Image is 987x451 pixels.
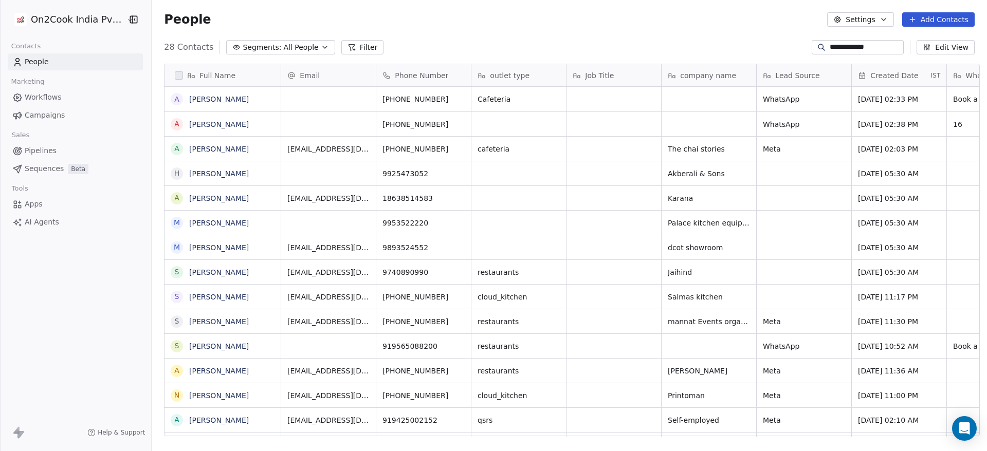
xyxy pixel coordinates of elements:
span: [EMAIL_ADDRESS][DOMAIN_NAME] [287,267,370,277]
a: [PERSON_NAME] [189,243,249,252]
span: 9740890990 [382,267,465,277]
span: [EMAIL_ADDRESS][DOMAIN_NAME] [287,144,370,154]
a: Pipelines [8,142,143,159]
span: Pipelines [25,145,57,156]
div: N [174,390,179,401]
span: [EMAIL_ADDRESS][DOMAIN_NAME] [287,193,370,203]
span: cloud_kitchen [478,292,560,302]
div: S [175,341,179,351]
span: Email [300,70,320,81]
a: People [8,53,143,70]
span: [DATE] 11:30 PM [858,316,940,327]
span: Lead Source [775,70,819,81]
div: M [174,217,180,228]
button: On2Cook India Pvt. Ltd. [12,11,120,28]
span: outlet type [490,70,529,81]
div: Lead Source [757,64,851,86]
a: [PERSON_NAME] [189,170,249,178]
div: M [174,242,180,253]
div: H [174,168,180,179]
span: Apps [25,199,43,210]
span: Full Name [199,70,235,81]
span: [DATE] 11:17 PM [858,292,940,302]
div: grid [164,87,281,437]
a: [PERSON_NAME] [189,317,249,326]
span: Meta [763,390,845,401]
span: Self-employed [668,415,750,425]
span: The chai stories [668,144,750,154]
span: [PERSON_NAME] [668,366,750,376]
span: Campaigns [25,110,65,121]
span: [DATE] 05:30 AM [858,242,940,253]
div: Email [281,64,376,86]
span: 9893524552 [382,242,465,253]
div: A [175,119,180,129]
span: Salmas kitchen [668,292,750,302]
span: On2Cook India Pvt. Ltd. [31,13,124,26]
span: 28 Contacts [164,41,213,53]
span: [EMAIL_ADDRESS][DOMAIN_NAME] [287,242,370,253]
span: Meta [763,415,845,425]
span: [EMAIL_ADDRESS][DOMAIN_NAME] [287,292,370,302]
span: cafeteria [478,144,560,154]
div: A [175,415,180,425]
a: Apps [8,196,143,213]
div: A [175,193,180,203]
div: S [175,291,179,302]
span: Meta [763,316,845,327]
span: All People [283,42,318,53]
a: [PERSON_NAME] [189,120,249,128]
span: restaurants [478,366,560,376]
div: outlet type [471,64,566,86]
span: 919425002152 [382,415,465,425]
span: Help & Support [98,428,145,437]
span: [DATE] 11:36 AM [858,366,940,376]
a: [PERSON_NAME] [189,367,249,375]
span: Contacts [7,39,45,54]
span: restaurants [478,267,560,277]
a: [PERSON_NAME] [189,268,249,276]
span: qsrs [478,415,560,425]
div: A [175,365,180,376]
span: Printoman [668,390,750,401]
span: 9925473052 [382,168,465,179]
span: [DATE] 05:30 AM [858,218,940,228]
span: Akberali & Sons [668,168,750,179]
span: [PHONE_NUMBER] [382,119,465,129]
span: Cafeteria [478,94,560,104]
span: restaurants [478,341,560,351]
span: 9953522220 [382,218,465,228]
span: [PHONE_NUMBER] [382,292,465,302]
a: [PERSON_NAME] [189,293,249,301]
div: Open Intercom Messenger [952,416,977,441]
span: WhatsApp [763,94,845,104]
div: A [175,143,180,154]
span: 18638514583 [382,193,465,203]
div: Full Name [164,64,281,86]
span: Palace kitchen equipments works [668,218,750,228]
span: [EMAIL_ADDRESS][DOMAIN_NAME] [287,316,370,327]
span: [DATE] 02:10 AM [858,415,940,425]
div: company name [662,64,756,86]
span: [DATE] 11:00 PM [858,390,940,401]
button: Edit View [917,40,975,54]
div: Created DateIST [852,64,946,86]
a: [PERSON_NAME] [189,145,249,153]
a: [PERSON_NAME] [189,219,249,227]
span: Phone Number [395,70,448,81]
button: Add Contacts [902,12,975,27]
a: [PERSON_NAME] [189,416,249,424]
span: Meta [763,366,845,376]
span: 919565088200 [382,341,465,351]
a: Workflows [8,89,143,106]
span: company name [680,70,736,81]
span: Tools [7,181,32,196]
span: Created Date [870,70,918,81]
span: [DATE] 05:30 AM [858,193,940,203]
button: Filter [341,40,384,54]
div: A [175,94,180,105]
span: [DATE] 02:38 PM [858,119,940,129]
div: S [175,267,179,277]
a: [PERSON_NAME] [189,194,249,202]
span: WhatsApp [763,341,845,351]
